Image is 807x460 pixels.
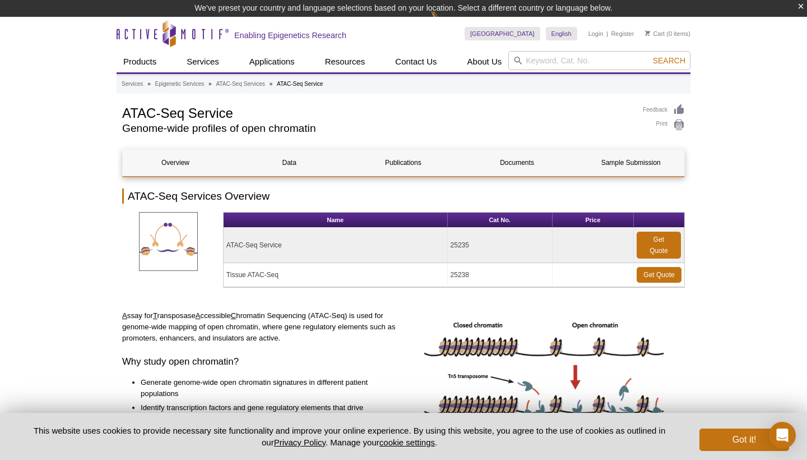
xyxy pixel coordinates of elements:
[637,232,681,259] a: Get Quote
[578,149,684,176] a: Sample Submission
[430,8,460,35] img: Change Here
[122,311,127,320] u: A
[224,263,448,287] td: Tissue ATAC-Seq
[606,27,608,40] li: |
[180,51,226,72] a: Services
[139,212,198,271] img: ATAC-SeqServices
[637,267,681,283] a: Get Quote
[461,51,509,72] a: About Us
[318,51,372,72] a: Resources
[388,51,443,72] a: Contact Us
[155,79,204,89] a: Epigenetic Services
[650,56,689,66] button: Search
[653,56,685,65] span: Search
[224,228,448,263] td: ATAC-Seq Service
[448,263,553,287] td: 25238
[196,311,201,320] u: A
[277,81,323,87] li: ATAC-Seq Service
[699,429,789,451] button: Got it!
[141,402,388,425] li: Identify transcription factors and gene regulatory elements that drive disease
[645,30,665,38] a: Cart
[588,30,604,38] a: Login
[122,104,632,121] h1: ATAC-Seq Service
[153,311,157,320] u: T
[216,79,265,89] a: ATAC-Seq Services
[465,149,570,176] a: Documents
[231,311,236,320] u: C
[122,188,685,204] h2: ATAC-Seq Services Overview
[147,81,151,87] li: »
[243,51,302,72] a: Applications
[117,51,163,72] a: Products
[448,228,553,263] td: 25235
[274,438,326,447] a: Privacy Policy
[224,213,448,228] th: Name
[546,27,577,40] a: English
[350,149,456,176] a: Publications
[122,355,400,369] h3: Why study open chromatin?
[645,27,690,40] li: (0 items)
[123,149,228,176] a: Overview
[270,81,273,87] li: »
[465,27,540,40] a: [GEOGRAPHIC_DATA]
[234,30,346,40] h2: Enabling Epigenetics Research
[611,30,634,38] a: Register
[236,149,342,176] a: Data
[645,30,650,36] img: Your Cart
[553,213,634,228] th: Price
[643,119,685,131] a: Print
[208,81,212,87] li: »
[122,79,143,89] a: Services
[122,123,632,134] h2: Genome-wide profiles of open chromatin
[379,438,435,447] button: cookie settings
[18,425,681,448] p: This website uses cookies to provide necessary site functionality and improve your online experie...
[141,377,388,399] li: Generate genome-wide open chromatin signatures in different patient populations
[769,422,796,449] div: Open Intercom Messenger
[122,310,400,344] p: ssay for ransposase ccessible hromatin Sequencing (ATAC-Seq) is used for genome-wide mapping of o...
[448,213,553,228] th: Cat No.
[508,51,690,70] input: Keyword, Cat. No.
[643,104,685,116] a: Feedback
